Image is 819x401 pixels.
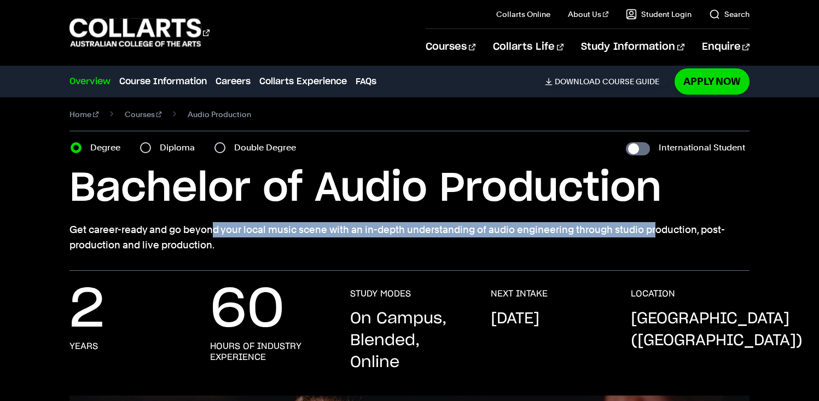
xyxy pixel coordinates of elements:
a: Student Login [626,9,692,20]
h3: Years [69,341,98,352]
label: Double Degree [234,140,303,155]
a: Study Information [581,29,684,65]
div: Go to homepage [69,17,210,48]
a: About Us [568,9,608,20]
p: On Campus, Blended, Online [350,308,469,374]
a: Overview [69,75,111,88]
p: Get career-ready and go beyond your local music scene with an in-depth understanding of audio eng... [69,222,750,253]
span: Audio Production [188,107,251,122]
label: International Student [659,140,745,155]
p: 60 [210,288,284,332]
a: DownloadCourse Guide [545,77,668,86]
p: [DATE] [491,308,539,330]
a: Course Information [119,75,207,88]
a: Courses [426,29,475,65]
a: Collarts Life [493,29,564,65]
a: Enquire [702,29,750,65]
a: Careers [216,75,251,88]
span: Download [555,77,600,86]
a: Home [69,107,98,122]
label: Degree [90,140,127,155]
h3: Hours of Industry Experience [210,341,329,363]
a: Collarts Online [496,9,550,20]
p: 2 [69,288,104,332]
h3: STUDY MODES [350,288,411,299]
h3: LOCATION [631,288,675,299]
h1: Bachelor of Audio Production [69,164,750,213]
a: Search [709,9,750,20]
a: Apply Now [675,68,750,94]
h3: NEXT INTAKE [491,288,548,299]
a: FAQs [356,75,376,88]
a: Courses [125,107,162,122]
p: [GEOGRAPHIC_DATA] ([GEOGRAPHIC_DATA]) [631,308,803,352]
label: Diploma [160,140,201,155]
a: Collarts Experience [259,75,347,88]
